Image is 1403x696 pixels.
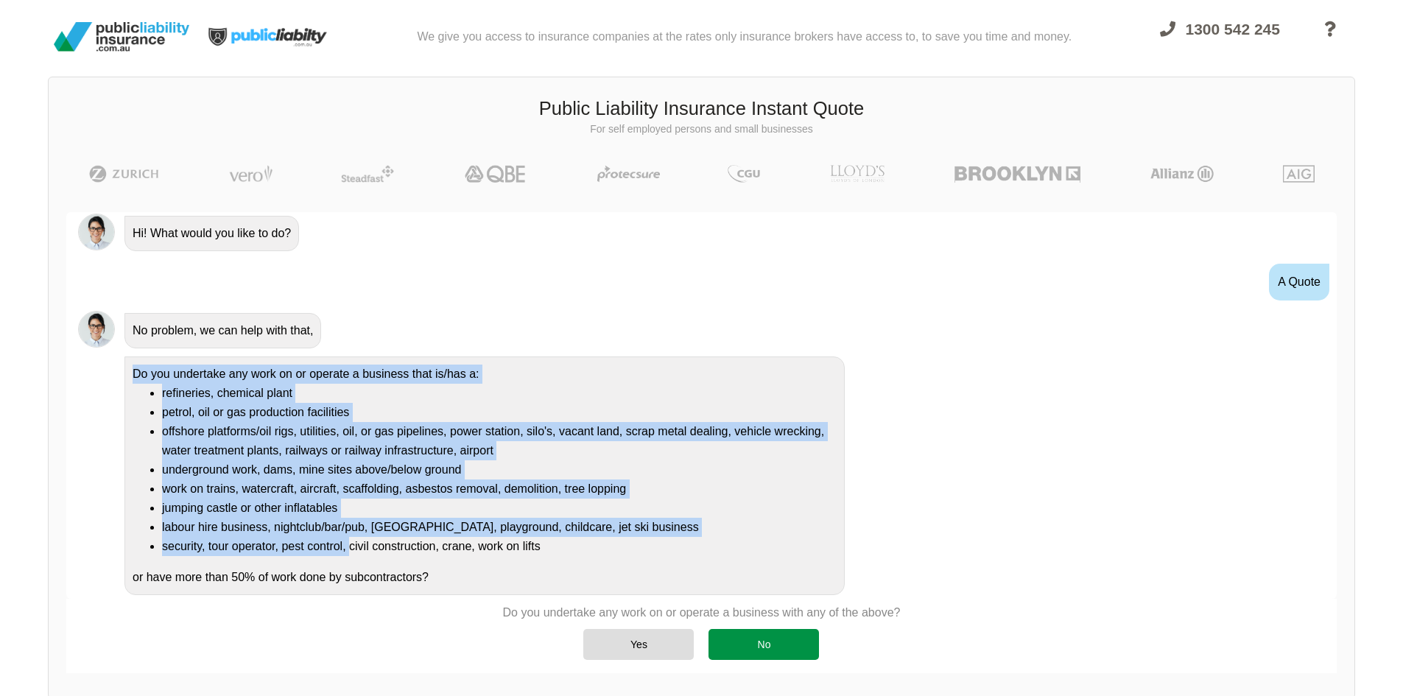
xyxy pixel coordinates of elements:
[1143,165,1221,183] img: Allianz | Public Liability Insurance
[722,165,766,183] img: CGU | Public Liability Insurance
[60,96,1343,122] h3: Public Liability Insurance Instant Quote
[1186,21,1280,38] span: 1300 542 245
[456,165,535,183] img: QBE | Public Liability Insurance
[48,16,195,57] img: Public Liability Insurance
[1277,165,1321,183] img: AIG | Public Liability Insurance
[78,214,115,250] img: Chatbot | PLI
[162,518,837,537] li: labour hire business, nightclub/bar/pub, [GEOGRAPHIC_DATA], playground, childcare, jet ski business
[708,629,819,660] div: No
[124,356,845,595] div: Do you undertake any work on or operate a business that is/has a: or have more than 50% of work d...
[195,6,342,68] img: Public Liability Insurance Light
[162,384,837,403] li: refineries, chemical plant
[78,311,115,348] img: Chatbot | PLI
[949,165,1086,183] img: Brooklyn | Public Liability Insurance
[335,165,400,183] img: Steadfast | Public Liability Insurance
[60,122,1343,137] p: For self employed persons and small businesses
[162,403,837,422] li: petrol, oil or gas production facilities
[1147,12,1293,68] a: 1300 542 245
[822,165,893,183] img: LLOYD's | Public Liability Insurance
[162,499,837,518] li: jumping castle or other inflatables
[222,165,279,183] img: Vero | Public Liability Insurance
[124,313,321,348] div: No problem, we can help with that,
[503,605,901,621] p: Do you undertake any work on or operate a business with any of the above?
[162,537,837,556] li: security, tour operator, pest control, civil construction, crane, work on lifts
[124,216,299,251] div: Hi! What would you like to do?
[162,479,837,499] li: work on trains, watercraft, aircraft, scaffolding, asbestos removal, demolition, tree lopping
[162,460,837,479] li: underground work, dams, mine sites above/below ground
[591,165,666,183] img: Protecsure | Public Liability Insurance
[1269,264,1329,300] div: A Quote
[583,629,694,660] div: Yes
[417,6,1072,68] div: We give you access to insurance companies at the rates only insurance brokers have access to, to ...
[82,165,166,183] img: Zurich | Public Liability Insurance
[162,422,837,460] li: offshore platforms/oil rigs, utilities, oil, or gas pipelines, power station, silo's, vacant land...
